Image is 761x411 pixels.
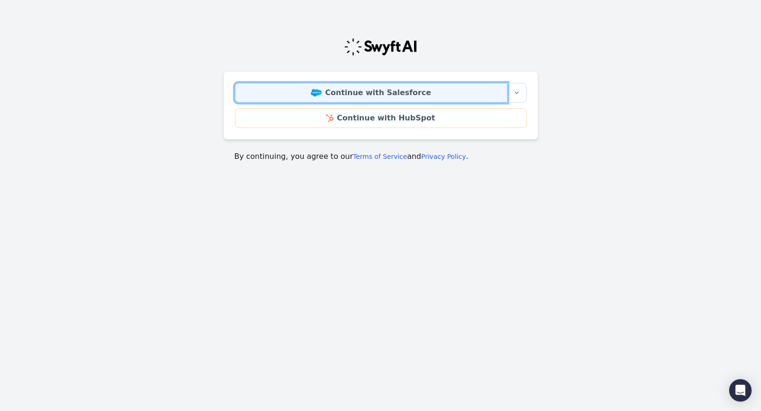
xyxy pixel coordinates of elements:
[421,153,466,160] a: Privacy Policy
[353,153,407,160] a: Terms of Service
[235,83,507,103] a: Continue with Salesforce
[344,37,418,56] img: Swyft Logo
[326,114,333,122] img: HubSpot
[235,108,527,128] a: Continue with HubSpot
[234,151,527,162] p: By continuing, you agree to our and .
[729,379,752,402] div: Open Intercom Messenger
[311,89,322,97] img: Salesforce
